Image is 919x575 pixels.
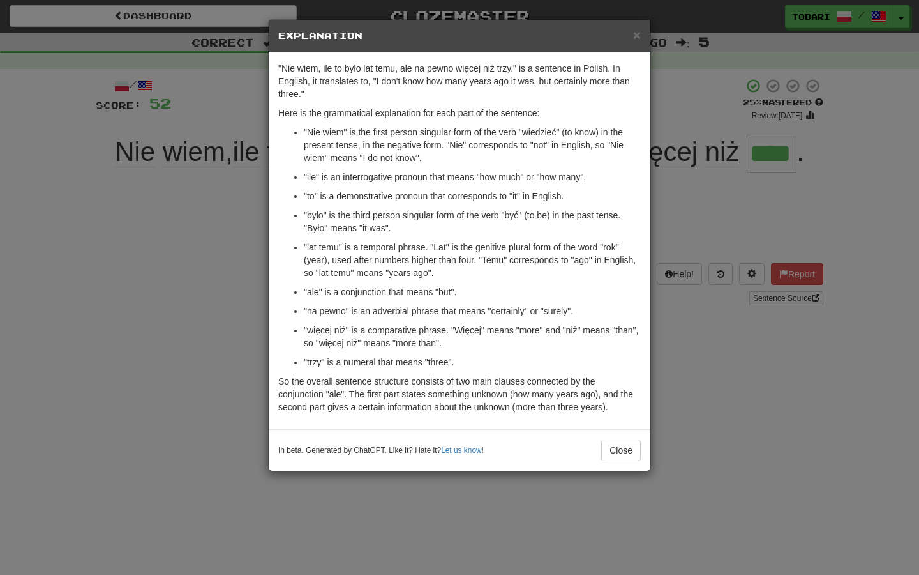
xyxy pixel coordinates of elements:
[278,375,641,413] p: So the overall sentence structure consists of two main clauses connected by the conjunction "ale"...
[304,190,641,203] p: "to" is a demonstrative pronoun that corresponds to "it" in English.
[304,126,641,164] p: "Nie wiem" is the first person singular form of the verb "wiedzieć" (to know) in the present tens...
[278,62,641,100] p: "Nie wiem, ile to było lat temu, ale na pewno więcej niż trzy." is a sentence in Polish. In Engli...
[304,356,641,369] p: "trzy" is a numeral that means "three".
[441,446,481,455] a: Let us know
[304,209,641,234] p: "było" is the third person singular form of the verb "być" (to be) in the past tense. "Było" mean...
[304,286,641,298] p: "ale" is a conjunction that means "but".
[304,305,641,318] p: "na pewno" is an adverbial phrase that means "certainly" or "surely".
[304,241,641,279] p: "lat temu" is a temporal phrase. "Lat" is the genitive plural form of the word "rok" (year), used...
[601,440,641,461] button: Close
[633,27,641,42] span: ×
[278,445,484,456] small: In beta. Generated by ChatGPT. Like it? Hate it? !
[633,28,641,42] button: Close
[278,107,641,119] p: Here is the grammatical explanation for each part of the sentence:
[278,29,641,42] h5: Explanation
[304,171,641,183] p: "ile" is an interrogative pronoun that means "how much" or "how many".
[304,324,641,349] p: "więcej niż" is a comparative phrase. "Więcej" means "more" and "niż" means "than", so "więcej ni...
